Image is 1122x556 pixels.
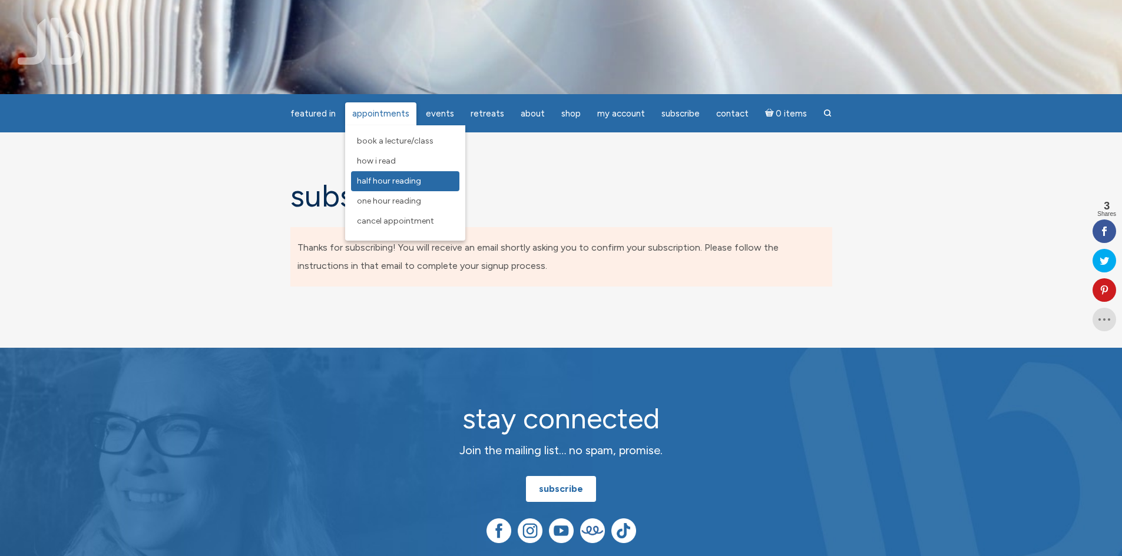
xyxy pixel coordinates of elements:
[1097,201,1116,211] span: 3
[464,102,511,125] a: Retreats
[351,191,459,211] a: One Hour Reading
[290,108,336,119] span: featured in
[345,102,416,125] a: Appointments
[486,518,511,543] img: Facebook
[18,18,84,65] img: Jamie Butler. The Everyday Medium
[1097,211,1116,217] span: Shares
[352,441,770,460] p: Join the mailing list… no spam, promise.
[580,518,605,543] img: Teespring
[357,216,434,226] span: Cancel Appointment
[716,108,749,119] span: Contact
[351,211,459,231] a: Cancel Appointment
[661,108,700,119] span: Subscribe
[776,109,807,118] span: 0 items
[765,108,776,119] i: Cart
[597,108,645,119] span: My Account
[351,131,459,151] a: Book a Lecture/Class
[554,102,588,125] a: Shop
[351,151,459,171] a: How I Read
[352,108,409,119] span: Appointments
[297,239,825,275] p: Thanks for subscribing! You will receive an email shortly asking you to confirm your subscription...
[357,176,421,186] span: Half Hour Reading
[426,108,454,119] span: Events
[549,518,574,543] img: YouTube
[654,102,707,125] a: Subscribe
[290,179,832,213] h1: Subscribe
[590,102,652,125] a: My Account
[351,171,459,191] a: Half Hour Reading
[419,102,461,125] a: Events
[518,518,542,543] img: Instagram
[521,108,545,119] span: About
[471,108,504,119] span: Retreats
[357,156,396,166] span: How I Read
[514,102,552,125] a: About
[611,518,636,543] img: TikTok
[709,102,756,125] a: Contact
[357,136,433,146] span: Book a Lecture/Class
[561,108,581,119] span: Shop
[526,476,596,502] a: subscribe
[357,196,421,206] span: One Hour Reading
[283,102,343,125] a: featured in
[352,403,770,434] h2: stay connected
[758,101,815,125] a: Cart0 items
